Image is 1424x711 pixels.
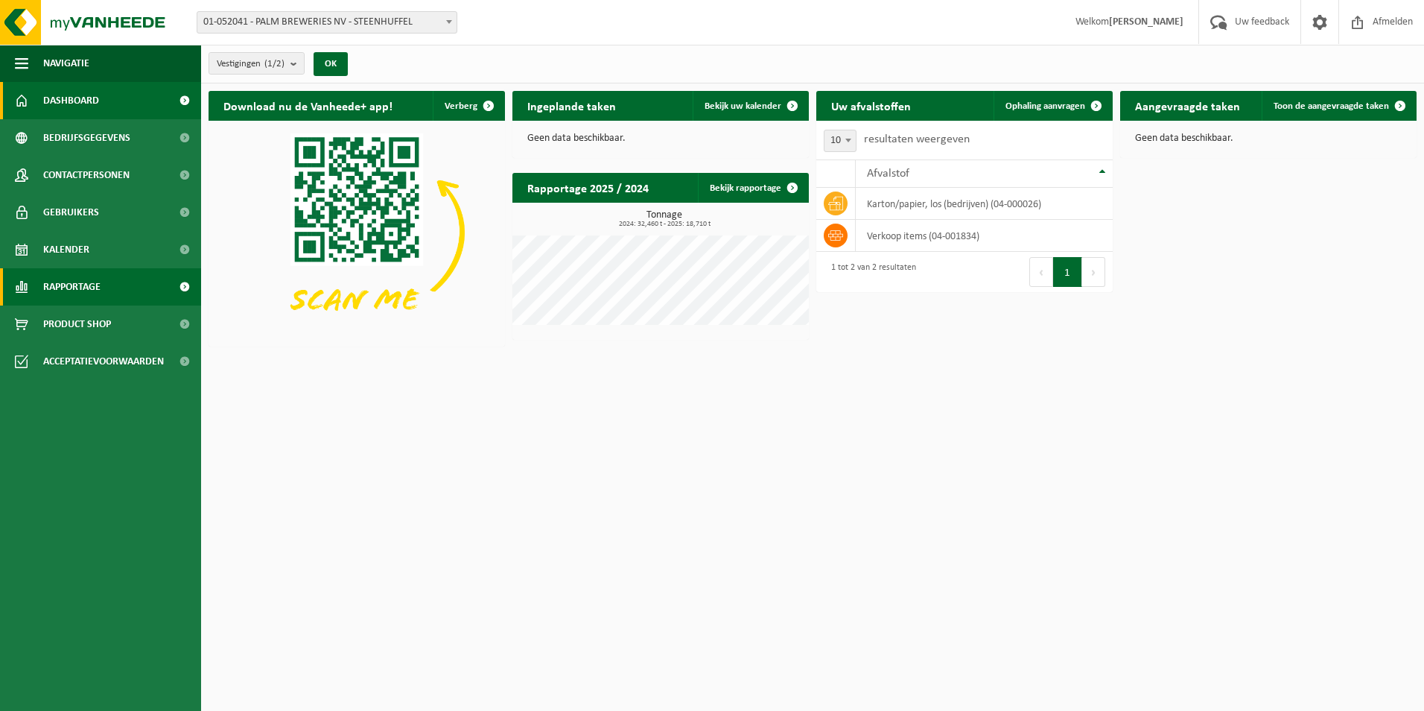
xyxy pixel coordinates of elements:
a: Bekijk rapportage [698,173,807,203]
p: Geen data beschikbaar. [1135,133,1402,144]
h3: Tonnage [520,210,809,228]
span: Gebruikers [43,194,99,231]
span: 10 [824,130,856,152]
span: Rapportage [43,268,101,306]
span: Vestigingen [217,53,285,75]
span: Product Shop [43,306,111,343]
span: Kalender [43,231,89,268]
span: Acceptatievoorwaarden [43,343,164,380]
span: Toon de aangevraagde taken [1274,101,1389,111]
h2: Uw afvalstoffen [816,91,926,120]
button: OK [314,52,348,76]
button: 1 [1053,257,1082,287]
h2: Download nu de Vanheede+ app! [209,91,407,120]
span: Ophaling aanvragen [1005,101,1085,111]
a: Bekijk uw kalender [693,91,807,121]
span: Afvalstof [867,168,909,180]
button: Verberg [433,91,503,121]
button: Next [1082,257,1105,287]
span: Bekijk uw kalender [705,101,781,111]
a: Toon de aangevraagde taken [1262,91,1415,121]
span: 01-052041 - PALM BREWERIES NV - STEENHUFFEL [197,11,457,34]
span: Dashboard [43,82,99,119]
strong: [PERSON_NAME] [1109,16,1183,28]
div: 1 tot 2 van 2 resultaten [824,256,916,288]
span: 10 [824,130,856,151]
span: Navigatie [43,45,89,82]
span: Contactpersonen [43,157,130,194]
p: Geen data beschikbaar. [527,133,794,144]
span: 2024: 32,460 t - 2025: 18,710 t [520,221,809,228]
h2: Rapportage 2025 / 2024 [512,173,664,202]
span: 01-052041 - PALM BREWERIES NV - STEENHUFFEL [197,12,457,33]
h2: Ingeplande taken [512,91,631,120]
count: (1/2) [264,59,285,69]
h2: Aangevraagde taken [1120,91,1255,120]
label: resultaten weergeven [864,133,970,145]
button: Previous [1029,257,1053,287]
img: Download de VHEPlus App [209,121,505,344]
a: Ophaling aanvragen [994,91,1111,121]
td: verkoop items (04-001834) [856,220,1113,252]
button: Vestigingen(1/2) [209,52,305,75]
span: Verberg [445,101,477,111]
span: Bedrijfsgegevens [43,119,130,157]
td: karton/papier, los (bedrijven) (04-000026) [856,188,1113,220]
